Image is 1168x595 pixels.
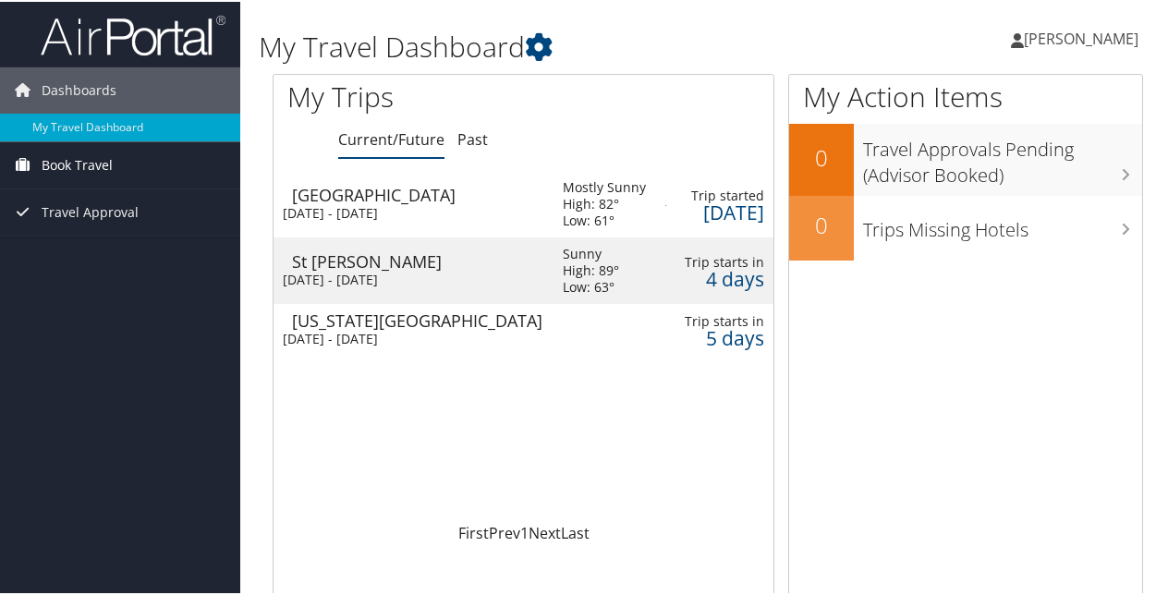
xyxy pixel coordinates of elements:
[563,261,619,277] div: High: 89°
[41,12,225,55] img: airportal-logo.png
[457,127,488,148] a: Past
[292,185,544,201] div: [GEOGRAPHIC_DATA]
[684,186,764,202] div: Trip started
[458,521,489,541] a: First
[563,211,646,227] div: Low: 61°
[283,270,535,286] div: [DATE] - [DATE]
[789,76,1142,115] h1: My Action Items
[292,251,544,268] div: St [PERSON_NAME]
[292,310,544,327] div: [US_STATE][GEOGRAPHIC_DATA]
[489,521,520,541] a: Prev
[520,521,529,541] a: 1
[563,277,619,294] div: Low: 63°
[1024,27,1138,47] span: [PERSON_NAME]
[563,177,646,194] div: Mostly Sunny
[563,244,619,261] div: Sunny
[563,194,646,211] div: High: 82°
[789,194,1142,259] a: 0Trips Missing Hotels
[42,66,116,112] span: Dashboards
[863,206,1142,241] h3: Trips Missing Hotels
[287,76,552,115] h1: My Trips
[338,127,444,148] a: Current/Future
[684,252,764,269] div: Trip starts in
[863,126,1142,187] h3: Travel Approvals Pending (Advisor Booked)
[259,26,858,65] h1: My Travel Dashboard
[684,328,764,345] div: 5 days
[42,140,113,187] span: Book Travel
[789,122,1142,193] a: 0Travel Approvals Pending (Advisor Booked)
[283,203,535,220] div: [DATE] - [DATE]
[283,329,535,346] div: [DATE] - [DATE]
[684,202,764,219] div: [DATE]
[42,188,139,234] span: Travel Approval
[529,521,561,541] a: Next
[789,208,854,239] h2: 0
[684,311,764,328] div: Trip starts in
[789,140,854,172] h2: 0
[1011,9,1157,65] a: [PERSON_NAME]
[561,521,590,541] a: Last
[684,269,764,285] div: 4 days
